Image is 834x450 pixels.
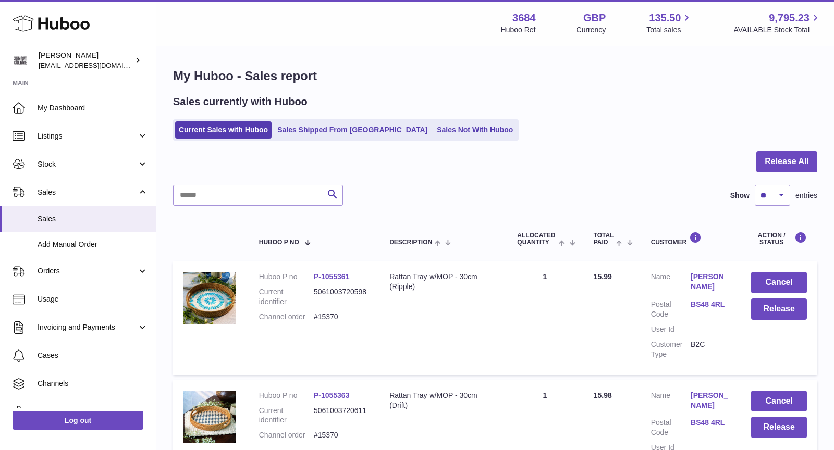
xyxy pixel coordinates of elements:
[38,322,137,332] span: Invoicing and Payments
[259,287,314,307] dt: Current identifier
[651,340,691,359] dt: Customer Type
[583,11,606,25] strong: GBP
[433,121,517,139] a: Sales Not With Huboo
[314,406,369,426] dd: 5061003720611
[389,239,432,246] span: Description
[691,272,730,292] a: [PERSON_NAME]
[259,239,299,246] span: Huboo P no
[751,417,807,438] button: Release
[577,25,606,35] div: Currency
[646,11,693,35] a: 135.50 Total sales
[795,191,817,201] span: entries
[594,232,614,246] span: Total paid
[691,391,730,410] a: [PERSON_NAME]
[314,287,369,307] dd: 5061003720598
[594,272,612,281] span: 15.99
[38,407,148,417] span: Settings
[517,232,556,246] span: ALLOCATED Quantity
[173,95,308,109] h2: Sales currently with Huboo
[691,418,730,428] a: BS48 4RL
[646,25,693,35] span: Total sales
[751,232,807,246] div: Action / Status
[649,11,681,25] span: 135.50
[173,68,817,84] h1: My Huboo - Sales report
[38,187,137,197] span: Sales
[259,391,314,401] dt: Huboo P no
[501,25,536,35] div: Huboo Ref
[38,159,137,169] span: Stock
[13,411,143,430] a: Log out
[730,191,750,201] label: Show
[38,266,137,276] span: Orders
[691,340,730,359] dd: B2C
[314,272,350,281] a: P-1055361
[259,312,314,322] dt: Channel order
[259,406,314,426] dt: Current identifier
[38,379,148,389] span: Channels
[389,272,496,292] div: Rattan Tray w/MOP - 30cm (Ripple)
[651,272,691,294] dt: Name
[507,261,583,374] td: 1
[512,11,536,25] strong: 3684
[175,121,272,139] a: Current Sales with Huboo
[389,391,496,410] div: Rattan Tray w/MOP - 30cm (Drift)
[651,299,691,319] dt: Postal Code
[314,312,369,322] dd: #15370
[651,418,691,438] dt: Postal Code
[38,131,137,141] span: Listings
[38,214,148,224] span: Sales
[314,430,369,440] dd: #15370
[733,11,821,35] a: 9,795.23 AVAILABLE Stock Total
[691,299,730,309] a: BS48 4RL
[751,391,807,412] button: Cancel
[769,11,810,25] span: 9,795.23
[651,232,731,246] div: Customer
[651,324,691,334] dt: User Id
[39,61,153,69] span: [EMAIL_ADDRESS][DOMAIN_NAME]
[13,53,28,68] img: theinternationalventure@gmail.com
[38,103,148,113] span: My Dashboard
[183,391,236,443] img: 1755780450.jpg
[756,151,817,172] button: Release All
[751,298,807,320] button: Release
[314,391,350,399] a: P-1055363
[259,430,314,440] dt: Channel order
[38,240,148,249] span: Add Manual Order
[651,391,691,413] dt: Name
[39,51,132,70] div: [PERSON_NAME]
[259,272,314,282] dt: Huboo P no
[733,25,821,35] span: AVAILABLE Stock Total
[38,351,148,360] span: Cases
[38,294,148,304] span: Usage
[594,391,612,399] span: 15.98
[751,272,807,293] button: Cancel
[183,272,236,324] img: 1755780333.jpg
[274,121,431,139] a: Sales Shipped From [GEOGRAPHIC_DATA]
